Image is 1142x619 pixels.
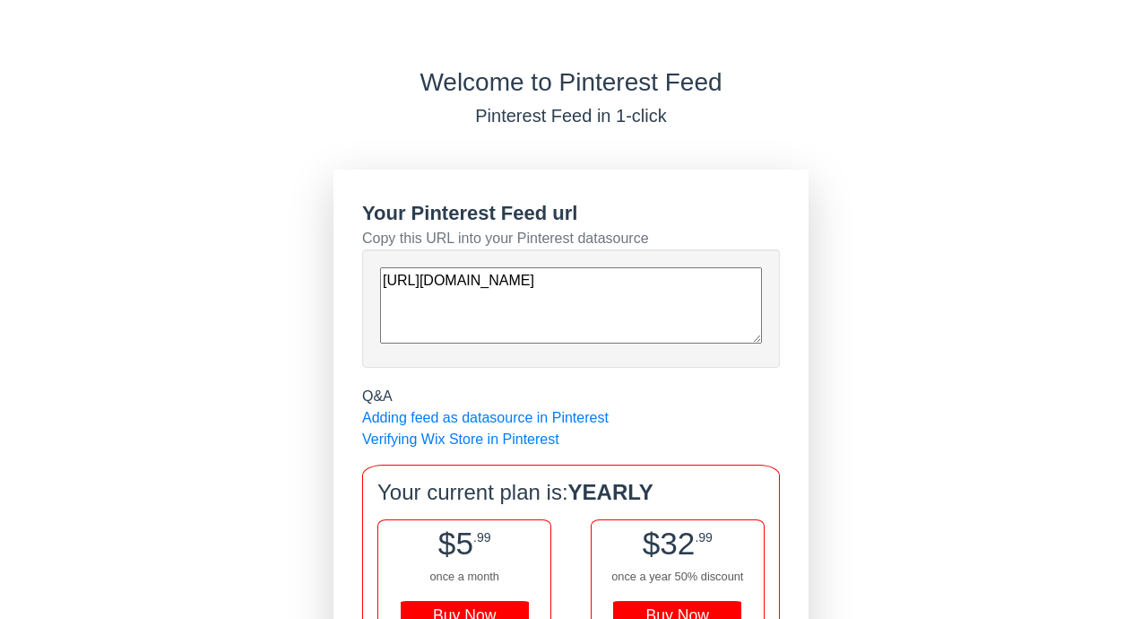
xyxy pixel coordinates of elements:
[473,530,491,545] span: .99
[362,432,559,447] a: Verifying Wix Store in Pinterest
[377,480,765,506] h4: Your current plan is:
[362,386,780,407] div: Q&A
[643,526,696,561] span: $32
[695,530,713,545] span: .99
[362,228,780,249] div: Copy this URL into your Pinterest datasource
[592,568,764,585] div: once a year 50% discount
[362,198,780,228] div: Your Pinterest Feed url
[378,568,550,585] div: once a month
[362,410,609,425] a: Adding feed as datasource in Pinterest
[438,526,473,561] span: $5
[568,480,653,504] b: YEARLY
